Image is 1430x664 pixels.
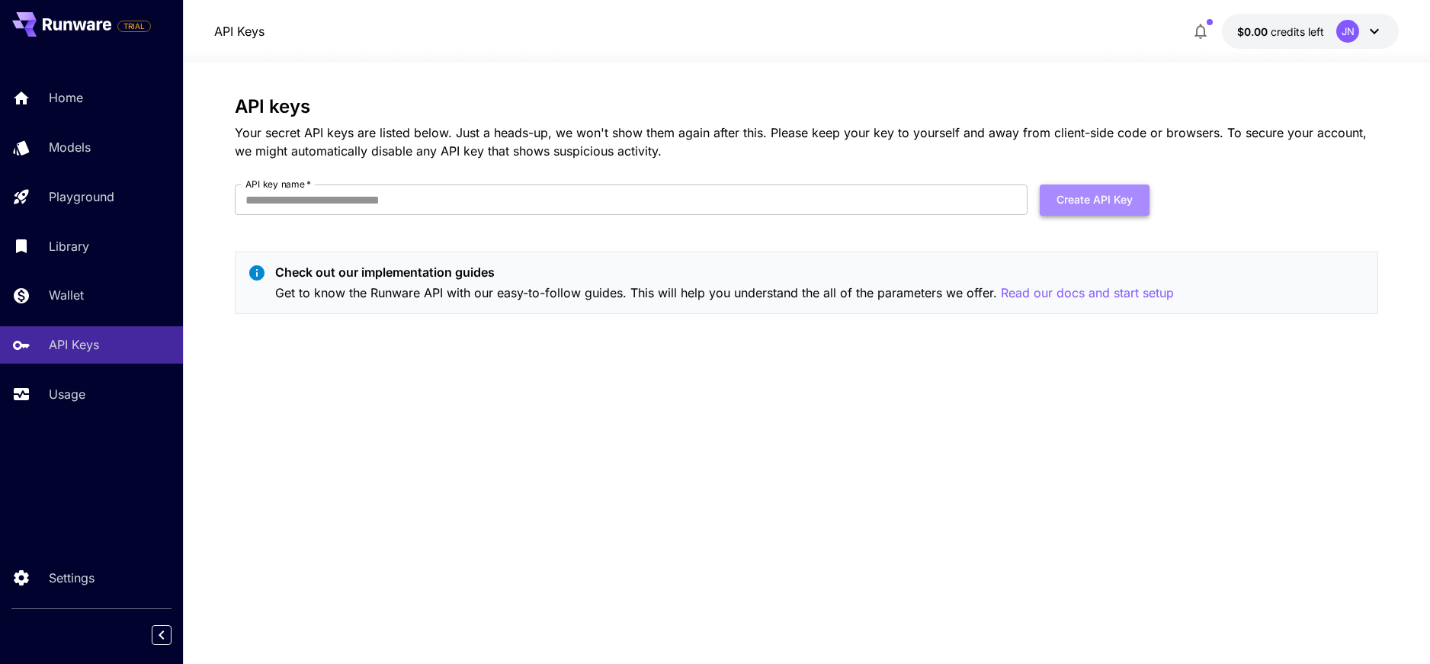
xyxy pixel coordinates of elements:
[214,22,265,40] a: API Keys
[152,625,172,645] button: Collapse sidebar
[1336,20,1359,43] div: JN
[1237,25,1271,38] span: $0.00
[214,22,265,40] nav: breadcrumb
[1271,25,1324,38] span: credits left
[49,569,95,587] p: Settings
[49,188,114,206] p: Playground
[235,96,1378,117] h3: API keys
[1040,184,1149,216] button: Create API Key
[1001,284,1174,303] button: Read our docs and start setup
[49,88,83,107] p: Home
[49,237,89,255] p: Library
[117,17,151,35] span: Add your payment card to enable full platform functionality.
[163,621,183,649] div: Collapse sidebar
[1222,14,1399,49] button: $0.00JN
[49,385,85,403] p: Usage
[49,335,99,354] p: API Keys
[1237,24,1324,40] div: $0.00
[49,138,91,156] p: Models
[275,263,1174,281] p: Check out our implementation guides
[118,21,150,32] span: TRIAL
[275,284,1174,303] p: Get to know the Runware API with our easy-to-follow guides. This will help you understand the all...
[235,123,1378,160] p: Your secret API keys are listed below. Just a heads-up, we won't show them again after this. Plea...
[49,286,84,304] p: Wallet
[245,178,311,191] label: API key name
